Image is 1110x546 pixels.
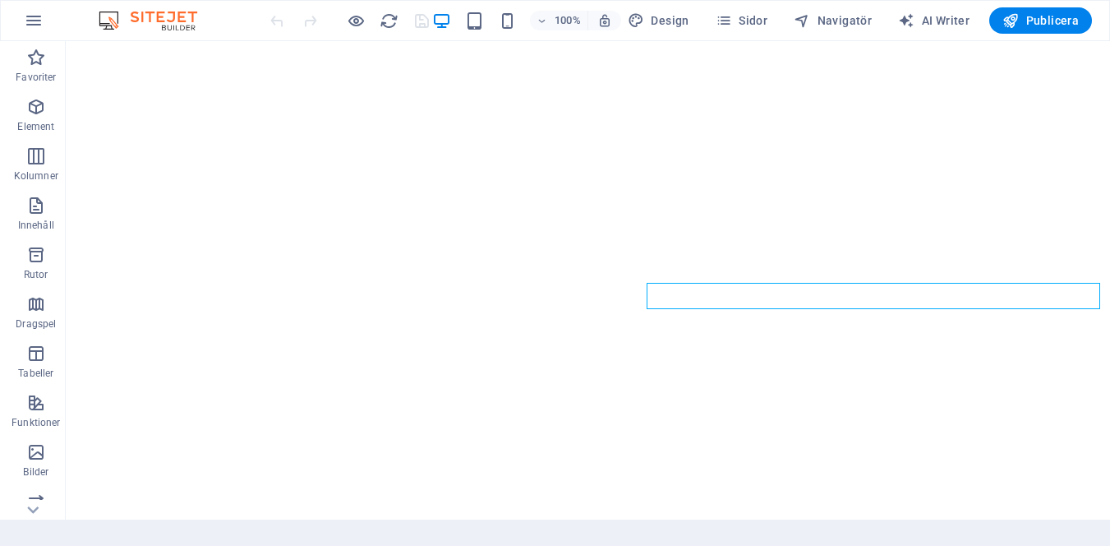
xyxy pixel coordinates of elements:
button: 100% [530,11,588,30]
img: Editor Logo [94,11,218,30]
button: Klicka här för att lämna förhandsvisningsläge och fortsätta redigera [346,11,366,30]
p: Funktioner [12,416,60,429]
span: Navigatör [794,12,872,29]
span: Sidor [716,12,767,29]
button: reload [379,11,398,30]
button: Navigatör [787,7,878,34]
span: Publicera [1002,12,1079,29]
button: Sidor [709,7,774,34]
button: Publicera [989,7,1092,34]
h6: 100% [555,11,581,30]
div: Design (Ctrl+Alt+Y) [621,7,696,34]
p: Dragspel [16,317,56,331]
i: Uppdatera sida [380,12,398,30]
span: Design [628,12,689,29]
p: Element [17,120,54,133]
p: Kolumner [14,169,58,183]
p: Bilder [23,465,48,479]
p: Tabeller [18,367,53,380]
p: Rutor [24,268,48,281]
p: Favoriter [16,71,56,84]
i: Justera zoomnivån automatiskt vid storleksändring för att passa vald enhet. [597,13,612,28]
span: AI Writer [898,12,970,29]
button: Design [621,7,696,34]
button: AI Writer [891,7,976,34]
p: Innehåll [18,219,54,232]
